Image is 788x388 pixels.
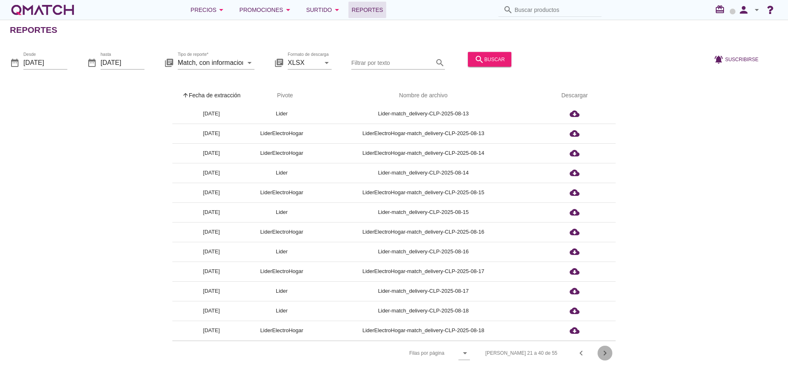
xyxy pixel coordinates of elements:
[515,3,597,16] input: Buscar productos
[574,346,589,360] button: Previous page
[172,183,250,202] td: [DATE]
[182,92,189,99] i: arrow_upward
[570,266,580,276] i: cloud_download
[570,227,580,237] i: cloud_download
[283,5,293,15] i: arrow_drop_down
[172,84,250,107] th: Fecha de extracción: Sorted ascending. Activate to sort descending.
[233,2,300,18] button: Promociones
[172,143,250,163] td: [DATE]
[313,222,534,242] td: LiderElectroHogar-match_delivery-CLP-2025-08-16
[250,124,313,143] td: LiderElectroHogar
[172,222,250,242] td: [DATE]
[570,207,580,217] i: cloud_download
[313,321,534,340] td: LiderElectroHogar-match_delivery-CLP-2025-08-18
[460,348,470,358] i: arrow_drop_down
[435,57,445,67] i: search
[274,57,284,67] i: library_books
[288,56,320,69] input: Formato de descarga
[313,301,534,321] td: Lider-match_delivery-CLP-2025-08-18
[178,56,243,69] input: Tipo de reporte*
[570,148,580,158] i: cloud_download
[570,306,580,316] i: cloud_download
[570,188,580,197] i: cloud_download
[322,57,332,67] i: arrow_drop_down
[570,109,580,119] i: cloud_download
[250,143,313,163] td: LiderElectroHogar
[23,56,67,69] input: Desde
[600,348,610,358] i: chevron_right
[300,2,348,18] button: Surtido
[351,56,433,69] input: Filtrar por texto
[164,57,174,67] i: library_books
[474,54,505,64] div: buscar
[313,262,534,281] td: LiderElectroHogar-match_delivery-CLP-2025-08-17
[250,163,313,183] td: Lider
[172,202,250,222] td: [DATE]
[306,5,342,15] div: Surtido
[239,5,293,15] div: Promociones
[474,54,484,64] i: search
[327,341,470,365] div: Filas por página
[735,4,752,16] i: person
[313,242,534,262] td: Lider-match_delivery-CLP-2025-08-16
[10,23,57,37] h2: Reportes
[313,84,534,107] th: Nombre de archivo: Not sorted.
[714,54,725,64] i: notifications_active
[172,242,250,262] td: [DATE]
[348,2,387,18] a: Reportes
[486,349,557,357] div: [PERSON_NAME] 21 a 40 de 55
[172,163,250,183] td: [DATE]
[250,202,313,222] td: Lider
[172,104,250,124] td: [DATE]
[250,301,313,321] td: Lider
[10,57,20,67] i: date_range
[250,242,313,262] td: Lider
[184,2,233,18] button: Precios
[503,5,513,15] i: search
[570,129,580,138] i: cloud_download
[87,57,97,67] i: date_range
[313,143,534,163] td: LiderElectroHogar-match_delivery-CLP-2025-08-14
[250,281,313,301] td: Lider
[10,2,76,18] a: white-qmatch-logo
[313,202,534,222] td: Lider-match_delivery-CLP-2025-08-15
[172,124,250,143] td: [DATE]
[352,5,383,15] span: Reportes
[250,84,313,107] th: Pivote: Not sorted. Activate to sort ascending.
[250,321,313,340] td: LiderElectroHogar
[570,168,580,178] i: cloud_download
[245,57,254,67] i: arrow_drop_down
[468,52,511,67] button: buscar
[216,5,226,15] i: arrow_drop_down
[313,104,534,124] td: Lider-match_delivery-CLP-2025-08-13
[172,281,250,301] td: [DATE]
[570,286,580,296] i: cloud_download
[570,247,580,257] i: cloud_download
[707,52,765,67] button: Suscribirse
[715,5,728,14] i: redeem
[172,301,250,321] td: [DATE]
[250,183,313,202] td: LiderElectroHogar
[190,5,226,15] div: Precios
[598,346,612,360] button: Next page
[250,262,313,281] td: LiderElectroHogar
[172,262,250,281] td: [DATE]
[570,326,580,335] i: cloud_download
[725,55,758,63] span: Suscribirse
[250,104,313,124] td: Lider
[313,163,534,183] td: Lider-match_delivery-CLP-2025-08-14
[576,348,586,358] i: chevron_left
[332,5,342,15] i: arrow_drop_down
[172,321,250,340] td: [DATE]
[313,183,534,202] td: LiderElectroHogar-match_delivery-CLP-2025-08-15
[752,5,762,15] i: arrow_drop_down
[313,124,534,143] td: LiderElectroHogar-match_delivery-CLP-2025-08-13
[250,222,313,242] td: LiderElectroHogar
[101,56,144,69] input: hasta
[534,84,616,107] th: Descargar: Not sorted.
[313,281,534,301] td: Lider-match_delivery-CLP-2025-08-17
